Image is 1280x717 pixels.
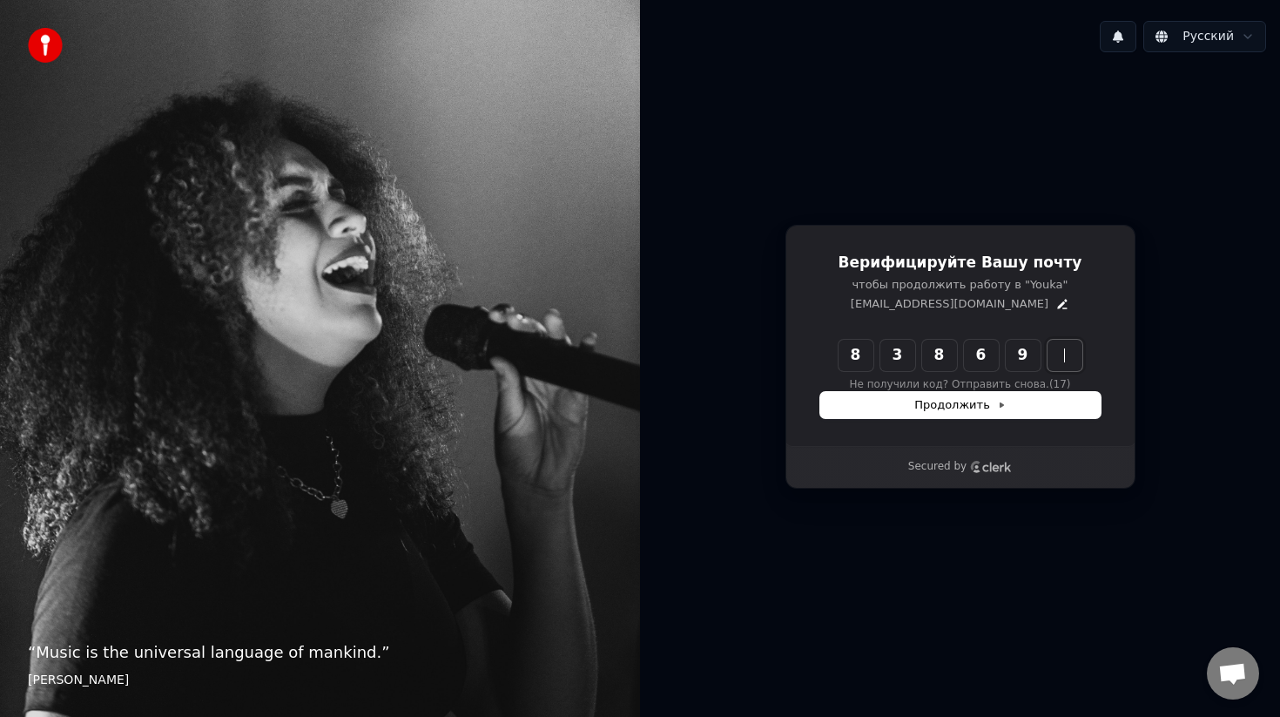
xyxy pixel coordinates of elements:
p: “ Music is the universal language of mankind. ” [28,640,612,665]
p: [EMAIL_ADDRESS][DOMAIN_NAME] [851,296,1048,312]
button: Edit [1055,297,1069,311]
footer: [PERSON_NAME] [28,672,612,689]
button: Продолжить [820,392,1101,418]
div: Открытый чат [1207,647,1259,700]
img: youka [28,28,63,63]
a: Clerk logo [970,461,1012,473]
span: Продолжить [914,397,1006,413]
h1: Верифицируйте Вашу почту [820,253,1101,274]
input: Enter verification code [839,340,1117,371]
p: чтобы продолжить работу в "Youka" [820,277,1101,293]
p: Secured by [908,460,967,474]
